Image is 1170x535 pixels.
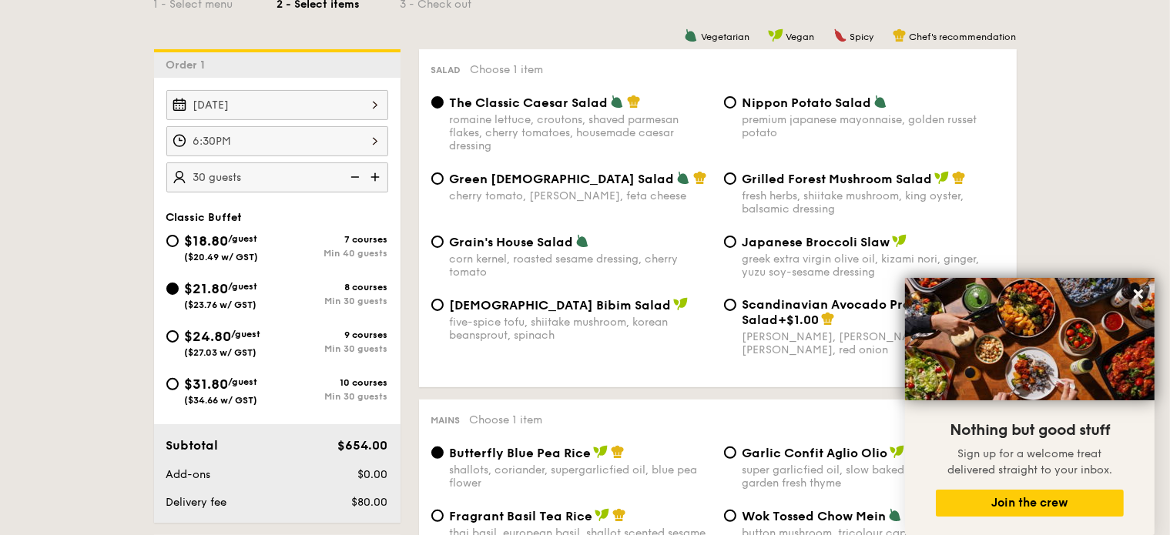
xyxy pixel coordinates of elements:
img: icon-add.58712e84.svg [365,162,388,192]
span: Scandinavian Avocado Prawn Salad [743,297,930,327]
input: $21.80/guest($23.76 w/ GST)8 coursesMin 30 guests [166,283,179,295]
span: Add-ons [166,468,211,481]
div: Min 30 guests [277,391,388,402]
img: icon-vegan.f8ff3823.svg [595,508,610,522]
div: Min 40 guests [277,248,388,259]
input: Scandinavian Avocado Prawn Salad+$1.00[PERSON_NAME], [PERSON_NAME], [PERSON_NAME], red onion [724,299,736,311]
span: $18.80 [185,232,229,249]
span: The Classic Caesar Salad [450,95,608,110]
div: corn kernel, roasted sesame dressing, cherry tomato [450,252,712,279]
input: $18.80/guest($20.49 w/ GST)7 coursesMin 40 guests [166,235,179,247]
input: $31.80/guest($34.66 w/ GST)10 coursesMin 30 guests [166,378,179,390]
img: icon-chef-hat.a58ddaea.svg [611,445,625,459]
span: Chef's recommendation [910,32,1017,42]
img: icon-vegan.f8ff3823.svg [593,445,608,459]
input: Wok Tossed Chow Meinbutton mushroom, tricolour capsicum, cripsy egg noodle, kikkoman, super garli... [724,510,736,522]
div: premium japanese mayonnaise, golden russet potato [743,113,1004,139]
input: Nippon Potato Saladpremium japanese mayonnaise, golden russet potato [724,96,736,109]
span: Vegan [786,32,815,42]
img: icon-vegan.f8ff3823.svg [892,234,907,248]
div: Min 30 guests [277,296,388,306]
span: Fragrant Basil Tea Rice [450,509,593,523]
div: greek extra virgin olive oil, kizami nori, ginger, yuzu soy-sesame dressing [743,252,1004,279]
input: Butterfly Blue Pea Riceshallots, coriander, supergarlicfied oil, blue pea flower [431,446,444,459]
img: icon-vegan.f8ff3823.svg [673,297,689,311]
span: /guest [232,329,261,339]
input: Grilled Forest Mushroom Saladfresh herbs, shiitake mushroom, king oyster, balsamic dressing [724,172,736,185]
span: Salad [431,65,461,75]
img: icon-reduce.1d2dbef1.svg [342,162,365,192]
span: Nippon Potato Salad [743,95,872,110]
span: Spicy [850,32,874,42]
span: Subtotal [166,438,219,453]
span: Choose 1 item [470,413,543,426]
span: ($27.03 w/ GST) [185,347,257,358]
div: fresh herbs, shiitake mushroom, king oyster, balsamic dressing [743,189,1004,216]
span: Delivery fee [166,496,227,509]
div: shallots, coriander, supergarlicfied oil, blue pea flower [450,463,712,490]
span: $21.80 [185,280,229,297]
span: /guest [229,281,258,292]
button: Close [1126,282,1151,306]
input: $24.80/guest($27.03 w/ GST)9 coursesMin 30 guests [166,330,179,343]
div: 10 courses [277,377,388,388]
span: $31.80 [185,376,229,393]
div: super garlicfied oil, slow baked cherry tomatoes, garden fresh thyme [743,463,1004,490]
input: Green [DEMOGRAPHIC_DATA] Saladcherry tomato, [PERSON_NAME], feta cheese [431,172,444,185]
img: icon-vegetarian.fe4039eb.svg [610,95,624,109]
span: +$1.00 [779,313,820,327]
img: icon-chef-hat.a58ddaea.svg [627,95,641,109]
span: Order 1 [166,59,212,72]
span: Grain's House Salad [450,235,574,249]
span: Choose 1 item [471,63,544,76]
span: Butterfly Blue Pea Rice [450,446,592,460]
input: [DEMOGRAPHIC_DATA] Bibim Saladfive-spice tofu, shiitake mushroom, korean beansprout, spinach [431,299,444,311]
span: /guest [229,376,258,387]
img: icon-chef-hat.a58ddaea.svg [893,28,907,42]
button: Join the crew [936,490,1124,517]
span: ($20.49 w/ GST) [185,252,259,262]
input: Fragrant Basil Tea Ricethai basil, european basil, shallot scented sesame oil, barley multigrain ... [431,510,444,522]
img: icon-chef-hat.a58ddaea.svg [821,312,835,326]
div: 8 courses [277,282,388,293]
div: Min 30 guests [277,343,388,354]
span: /guest [229,233,258,244]
img: icon-vegetarian.fe4039eb.svg [676,171,690,185]
span: Sign up for a welcome treat delivered straight to your inbox. [947,447,1112,476]
span: Japanese Broccoli Slaw [743,235,890,249]
div: five-spice tofu, shiitake mushroom, korean beansprout, spinach [450,316,712,342]
div: 7 courses [277,234,388,245]
img: DSC07876-Edit02-Large.jpeg [905,278,1155,400]
img: icon-chef-hat.a58ddaea.svg [952,171,966,185]
img: icon-chef-hat.a58ddaea.svg [693,171,707,185]
span: $0.00 [357,468,387,481]
span: $24.80 [185,328,232,345]
img: icon-vegan.f8ff3823.svg [934,171,950,185]
span: Classic Buffet [166,211,243,224]
span: Grilled Forest Mushroom Salad [743,172,933,186]
span: Wok Tossed Chow Mein [743,509,887,523]
input: The Classic Caesar Saladromaine lettuce, croutons, shaved parmesan flakes, cherry tomatoes, house... [431,96,444,109]
span: Vegetarian [701,32,749,42]
span: Mains [431,415,461,426]
span: ($34.66 w/ GST) [185,395,258,406]
input: Event date [166,90,388,120]
span: $654.00 [337,438,387,453]
img: icon-vegetarian.fe4039eb.svg [888,508,902,522]
input: Japanese Broccoli Slawgreek extra virgin olive oil, kizami nori, ginger, yuzu soy-sesame dressing [724,236,736,248]
img: icon-vegan.f8ff3823.svg [890,445,905,459]
input: Event time [166,126,388,156]
input: Grain's House Saladcorn kernel, roasted sesame dressing, cherry tomato [431,236,444,248]
input: Number of guests [166,162,388,192]
img: icon-vegan.f8ff3823.svg [768,28,783,42]
input: Garlic Confit Aglio Oliosuper garlicfied oil, slow baked cherry tomatoes, garden fresh thyme [724,446,736,459]
span: $80.00 [351,496,387,509]
div: 9 courses [277,329,388,340]
div: [PERSON_NAME], [PERSON_NAME], [PERSON_NAME], red onion [743,330,1004,356]
span: Green [DEMOGRAPHIC_DATA] Salad [450,172,675,186]
div: romaine lettuce, croutons, shaved parmesan flakes, cherry tomatoes, housemade caesar dressing [450,113,712,152]
img: icon-chef-hat.a58ddaea.svg [612,508,626,522]
span: ($23.76 w/ GST) [185,299,257,310]
span: [DEMOGRAPHIC_DATA] Bibim Salad [450,298,672,313]
img: icon-vegetarian.fe4039eb.svg [575,234,589,248]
